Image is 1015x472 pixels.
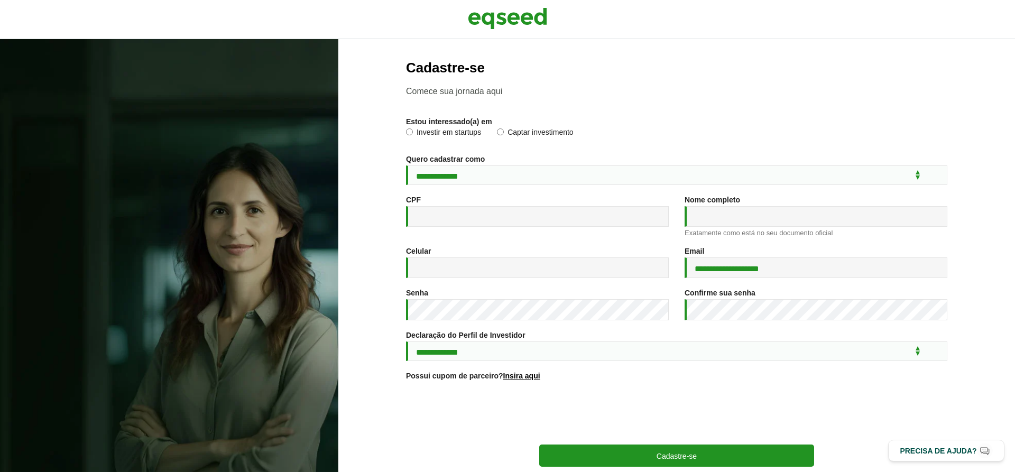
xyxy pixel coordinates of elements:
[596,393,757,434] iframe: reCAPTCHA
[685,289,755,297] label: Confirme sua senha
[406,289,428,297] label: Senha
[685,247,704,255] label: Email
[406,372,540,380] label: Possui cupom de parceiro?
[468,5,547,32] img: EqSeed Logo
[406,155,485,163] label: Quero cadastrar como
[406,331,525,339] label: Declaração do Perfil de Investidor
[497,128,504,135] input: Captar investimento
[406,196,421,203] label: CPF
[406,118,492,125] label: Estou interessado(a) em
[497,128,574,139] label: Captar investimento
[406,128,413,135] input: Investir em startups
[539,445,814,467] button: Cadastre-se
[685,196,740,203] label: Nome completo
[406,60,947,76] h2: Cadastre-se
[406,247,431,255] label: Celular
[685,229,947,236] div: Exatamente como está no seu documento oficial
[503,372,540,380] a: Insira aqui
[406,128,481,139] label: Investir em startups
[406,86,947,96] p: Comece sua jornada aqui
